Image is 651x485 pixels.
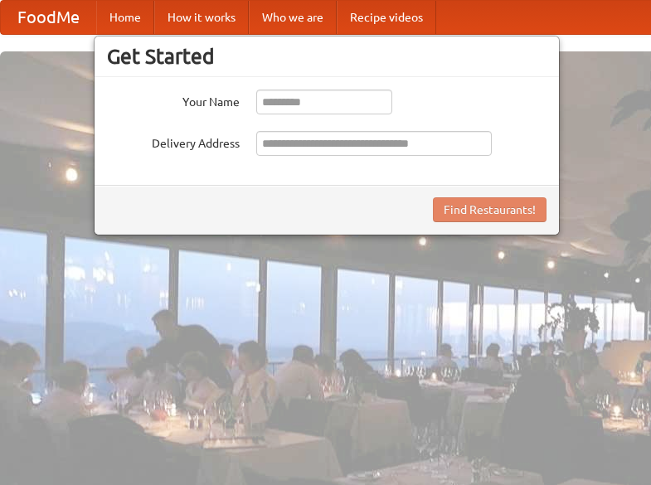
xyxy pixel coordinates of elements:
[107,131,240,152] label: Delivery Address
[107,44,547,69] h3: Get Started
[249,1,337,34] a: Who we are
[107,90,240,110] label: Your Name
[96,1,154,34] a: Home
[1,1,96,34] a: FoodMe
[433,197,547,222] button: Find Restaurants!
[154,1,249,34] a: How it works
[337,1,436,34] a: Recipe videos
